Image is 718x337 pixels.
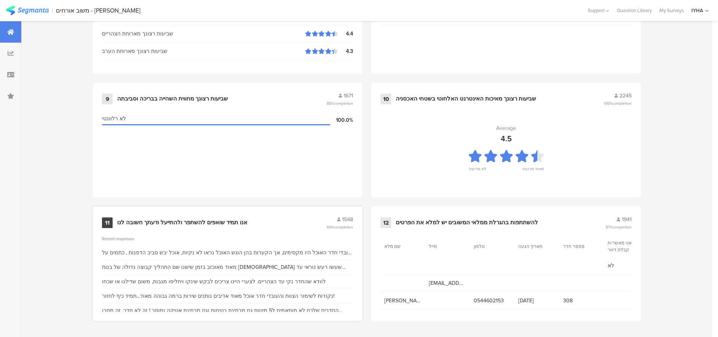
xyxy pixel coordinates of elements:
[619,92,632,100] span: 2245
[613,224,632,230] span: completion
[102,115,126,123] span: לא רלוונטי
[501,133,512,144] div: 4.5
[102,30,305,38] div: שביעות רצונך מארוחת הצהריים
[474,243,508,250] section: טלפון
[606,224,632,230] span: 87%
[52,6,53,15] div: |
[102,236,353,242] div: Recent responses
[117,95,228,103] div: שביעות רצונך מחווית השהייה בבריכה וסביבתה
[522,166,544,176] div: מאוד מרוצה
[380,94,391,104] div: 10
[518,243,552,250] section: תאריך הגעה
[334,101,353,106] span: completion
[384,243,419,250] section: שם מלא
[334,224,353,230] span: completion
[496,124,516,132] div: Average
[342,216,353,224] span: 1548
[380,217,391,228] div: 12
[588,5,609,16] div: Support
[102,263,353,271] div: מאוד מאוכזב בזמן שישנו שם התהליך קבוצה גדולה של בנות [DEMOGRAPHIC_DATA] שעשו רעש נוראי עד אמצע הל...
[604,101,632,106] span: 100%
[429,243,463,250] section: מייל
[384,297,421,305] span: [PERSON_NAME] וסופי [PERSON_NAME]
[656,7,688,14] a: My Surveys
[102,249,353,257] div: עובדי חדר האוכל היו מקסימים, אך הקערות בהן הוגש האוכל נראו לא נקיות, אוכל יבש סביב הדפנות , כתמים...
[622,216,632,224] span: 1941
[344,92,353,100] span: 1671
[613,101,632,106] span: completion
[469,166,486,176] div: לא מרוצה
[117,219,247,227] div: אנו תמיד שואפים להשתפר ולהתייעל ודעתך חשובה לנו
[102,292,334,300] div: נקודות לשימור הצוות והעובדי חדר אוכל מאוד אדיבים נותנים שירות ברמה גבוהה מאוד...תמיד כיף לחזור!
[102,47,305,55] div: שביעות רצונך מארוחת הערב
[338,30,353,38] div: 4.4
[102,307,353,315] div: החדרים שלכם לא מותאמים ל5 מיטות גם מבחינת בטיחות וגם מבחינת אטיקה ומוסר ! זה לא חדר, זה מחבן מיטו...
[396,95,536,103] div: שביעות רצונך מאיכות האינטרנט האלחוטי בשטחי האכסניה
[338,47,353,55] div: 4.3
[56,7,140,14] div: משוב אורחים - [PERSON_NAME]
[327,101,353,106] span: 88%
[6,6,49,15] img: segmanta logo
[691,7,703,14] div: IYHA
[429,279,466,287] span: [EMAIL_ADDRESS][DOMAIN_NAME]
[608,262,645,270] span: לא
[330,116,353,124] div: 100.0%
[613,7,656,14] a: Question Library
[102,94,113,104] div: 9
[102,217,113,228] div: 11
[563,243,597,250] section: מספר חדר
[396,219,538,227] div: להשתתפות בהגרלת ממלאי המשובים יש למלא את הפרטים
[474,297,511,305] span: 0544602153
[518,297,555,305] span: [DATE]
[102,278,326,286] div: לוודא שהחדר נקי עד הצהריים. לצערי היינו צריכים לבקש שינקו ויחליפו מגבות, משום שדילגו או שכחו
[608,240,642,253] section: אני מאשר/ת קבלת דיוור
[327,224,353,230] span: 69%
[563,297,600,305] span: 308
